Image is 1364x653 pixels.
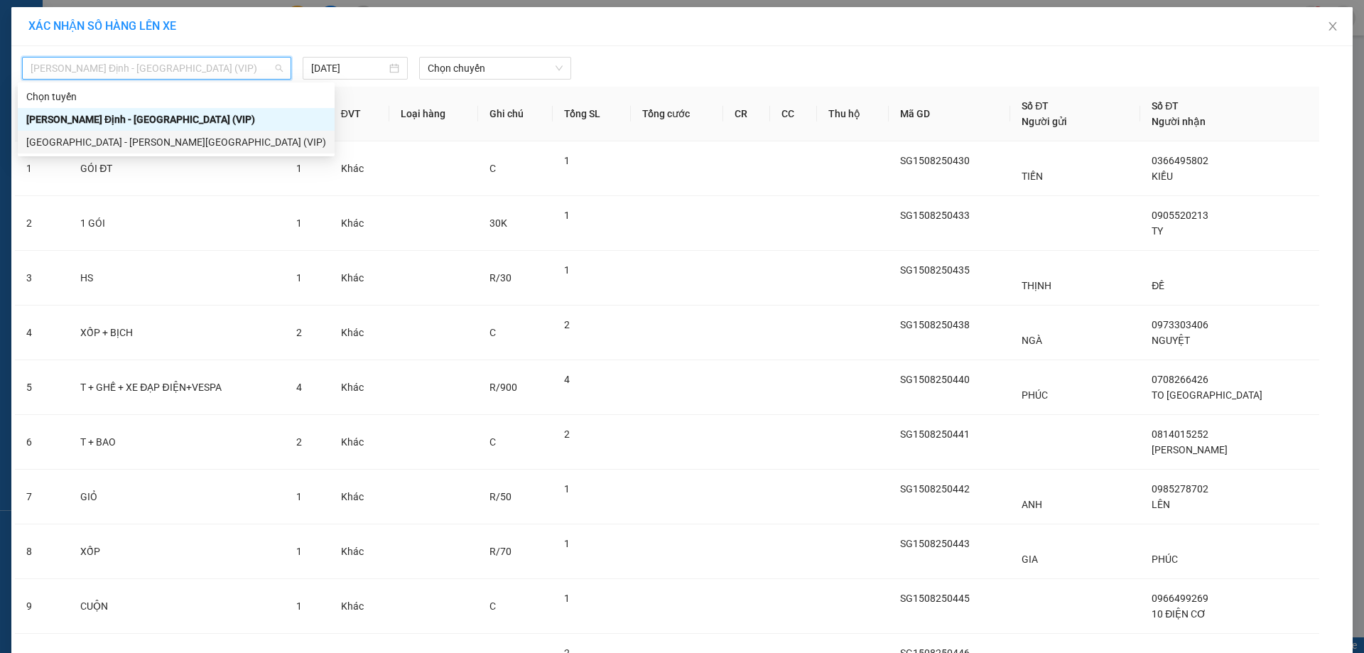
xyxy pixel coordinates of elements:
[1022,499,1042,510] span: ANH
[15,306,69,360] td: 4
[1152,280,1164,291] span: ĐỀ
[15,141,69,196] td: 1
[564,428,570,440] span: 2
[1022,335,1042,346] span: NGÀ
[900,264,970,276] span: SG1508250435
[166,12,200,27] span: Nhận:
[564,593,570,604] span: 1
[723,87,770,141] th: CR
[12,93,280,111] div: Tên hàng: 1 HỘP ( : 1 )
[564,155,570,166] span: 1
[889,87,1010,141] th: Mã GD
[296,163,302,174] span: 1
[15,360,69,415] td: 5
[12,12,34,27] span: Gửi:
[489,327,496,338] span: C
[489,491,511,502] span: R/50
[564,210,570,221] span: 1
[26,89,326,104] div: Chọn tuyến
[1152,210,1208,221] span: 0905520213
[1152,389,1262,401] span: TO [GEOGRAPHIC_DATA]
[330,360,389,415] td: Khác
[69,524,284,579] td: XỐP
[143,92,162,112] span: SL
[1022,280,1051,291] span: THỊNH
[1152,116,1206,127] span: Người nhận
[1152,225,1163,237] span: TY
[296,327,302,338] span: 2
[166,12,280,44] div: [PERSON_NAME]
[478,87,553,141] th: Ghi chú
[900,155,970,166] span: SG1508250430
[15,196,69,251] td: 2
[564,538,570,549] span: 1
[330,196,389,251] td: Khác
[330,524,389,579] td: Khác
[553,87,630,141] th: Tổng SL
[1152,319,1208,330] span: 0973303406
[1152,335,1190,346] span: NGUYỆT
[296,491,302,502] span: 1
[1022,100,1049,112] span: Số ĐT
[18,85,335,108] div: Chọn tuyến
[15,415,69,470] td: 6
[900,538,970,549] span: SG1508250443
[564,374,570,385] span: 4
[1152,100,1179,112] span: Số ĐT
[1022,171,1043,182] span: TIẾN
[15,524,69,579] td: 8
[900,374,970,385] span: SG1508250440
[296,546,302,557] span: 1
[166,44,280,61] div: HIẾU
[389,87,478,141] th: Loại hàng
[69,196,284,251] td: 1 GÓI
[1152,444,1228,455] span: [PERSON_NAME]
[1022,116,1067,127] span: Người gửi
[69,415,284,470] td: T + BAO
[15,87,69,141] th: STT
[564,319,570,330] span: 2
[311,60,386,76] input: 15/08/2025
[489,436,496,448] span: C
[564,264,570,276] span: 1
[489,163,496,174] span: C
[564,483,570,495] span: 1
[330,470,389,524] td: Khác
[330,141,389,196] td: Khác
[69,470,284,524] td: GIỎ
[18,108,335,131] div: Bình Định - Sài Gòn (VIP)
[296,217,302,229] span: 1
[164,70,226,85] span: Chưa cước
[631,87,723,141] th: Tổng cước
[489,546,511,557] span: R/70
[1152,155,1208,166] span: 0366495802
[15,470,69,524] td: 7
[1152,499,1170,510] span: LÊN
[26,134,326,150] div: [GEOGRAPHIC_DATA] - [PERSON_NAME][GEOGRAPHIC_DATA] (VIP)
[12,12,156,44] div: [GEOGRAPHIC_DATA]
[15,251,69,306] td: 3
[12,44,156,61] div: HÀ
[69,579,284,634] td: CUỘN
[817,87,889,141] th: Thu hộ
[296,272,302,284] span: 1
[1152,171,1173,182] span: KIỀU
[1022,389,1048,401] span: PHÚC
[428,58,563,79] span: Chọn chuyến
[15,579,69,634] td: 9
[900,593,970,604] span: SG1508250445
[1152,608,1206,620] span: 10 ĐIỆN CƠ
[1152,554,1178,565] span: PHÚC
[296,600,302,612] span: 1
[489,600,496,612] span: C
[330,251,389,306] td: Khác
[69,360,284,415] td: T + GHẾ + XE ĐẠP ĐIỆN+VESPA
[1327,21,1338,32] span: close
[900,210,970,221] span: SG1508250433
[69,251,284,306] td: HS
[330,415,389,470] td: Khác
[1152,374,1208,385] span: 0708266426
[1152,428,1208,440] span: 0814015252
[330,87,389,141] th: ĐVT
[900,428,970,440] span: SG1508250441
